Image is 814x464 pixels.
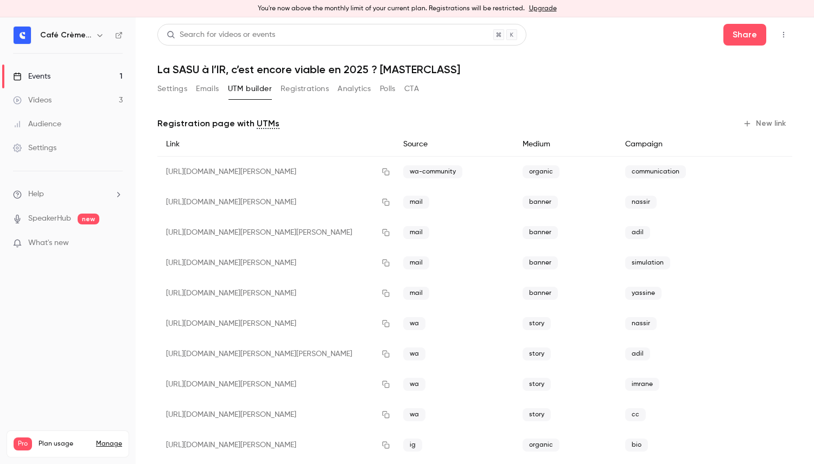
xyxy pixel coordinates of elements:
button: New link [739,115,792,132]
h1: La SASU à l’IR, c’est encore viable en 2025 ? [MASTERCLASS] [157,63,792,76]
span: organic [523,165,559,178]
span: banner [523,226,558,239]
div: Videos [13,95,52,106]
div: Source [395,132,514,157]
span: mail [403,226,429,239]
button: Registrations [281,80,329,98]
span: adil [625,226,650,239]
span: bio [625,439,648,452]
span: adil [625,347,650,360]
span: What's new [28,237,69,249]
span: story [523,347,551,360]
div: [URL][DOMAIN_NAME][PERSON_NAME] [157,248,395,278]
div: [URL][DOMAIN_NAME][PERSON_NAME] [157,308,395,339]
span: nassir [625,317,657,330]
div: [URL][DOMAIN_NAME][PERSON_NAME] [157,430,395,460]
span: new [78,214,99,224]
div: [URL][DOMAIN_NAME][PERSON_NAME] [157,399,395,430]
div: Search for videos or events [167,29,275,41]
div: Settings [13,143,56,153]
span: ig [403,439,422,452]
span: imrane [625,378,659,391]
span: Help [28,189,44,200]
div: [URL][DOMAIN_NAME][PERSON_NAME] [157,157,395,188]
img: Café Crème Club [14,27,31,44]
div: Medium [514,132,616,157]
span: mail [403,196,429,209]
span: wa [403,347,425,360]
button: Share [723,24,766,46]
button: UTM builder [228,80,272,98]
iframe: Noticeable Trigger [110,239,123,248]
span: story [523,408,551,421]
span: communication [625,165,686,178]
button: Polls [380,80,396,98]
span: mail [403,256,429,269]
span: Pro [14,437,32,450]
a: UTMs [257,117,279,130]
div: [URL][DOMAIN_NAME][PERSON_NAME] [157,369,395,399]
button: Analytics [338,80,371,98]
span: banner [523,287,558,300]
div: Events [13,71,50,82]
span: nassir [625,196,657,209]
div: [URL][DOMAIN_NAME][PERSON_NAME] [157,278,395,308]
span: wa-community [403,165,462,178]
span: simulation [625,256,670,269]
div: Campaign [616,132,739,157]
a: Upgrade [529,4,557,13]
span: wa [403,378,425,391]
div: [URL][DOMAIN_NAME][PERSON_NAME][PERSON_NAME] [157,217,395,248]
button: Emails [196,80,219,98]
span: mail [403,287,429,300]
a: SpeakerHub [28,213,71,224]
span: story [523,317,551,330]
div: [URL][DOMAIN_NAME][PERSON_NAME][PERSON_NAME] [157,339,395,369]
span: banner [523,256,558,269]
div: Audience [13,119,61,130]
span: wa [403,317,425,330]
div: Link [157,132,395,157]
div: [URL][DOMAIN_NAME][PERSON_NAME] [157,187,395,217]
button: Settings [157,80,187,98]
span: wa [403,408,425,421]
span: yassine [625,287,662,300]
h6: Café Crème Club [40,30,91,41]
a: Manage [96,440,122,448]
span: cc [625,408,646,421]
span: story [523,378,551,391]
span: organic [523,439,559,452]
p: Registration page with [157,117,279,130]
span: Plan usage [39,440,90,448]
button: CTA [404,80,419,98]
span: banner [523,196,558,209]
li: help-dropdown-opener [13,189,123,200]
